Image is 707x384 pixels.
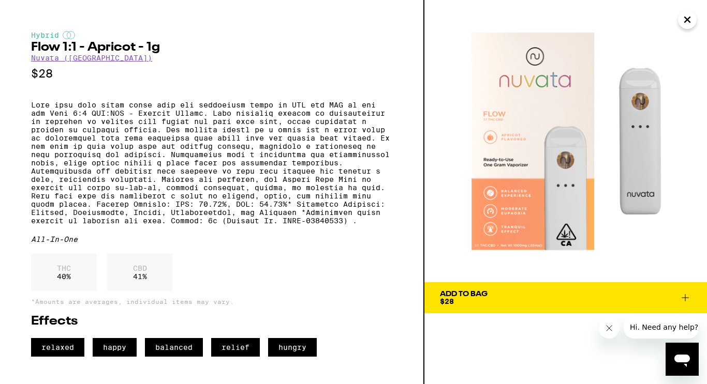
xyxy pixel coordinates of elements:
[31,31,392,39] div: Hybrid
[211,338,260,357] span: relief
[31,338,84,357] span: relaxed
[31,315,392,328] h2: Effects
[599,318,620,339] iframe: Close message
[107,254,173,291] div: 41 %
[57,264,71,272] p: THC
[31,54,152,62] a: Nuvata ([GEOGRAPHIC_DATA])
[31,298,392,305] p: *Amounts are averages, individual items may vary.
[133,264,147,272] p: CBD
[31,235,392,243] div: All-In-One
[31,67,392,80] p: $28
[31,41,392,54] h2: Flow 1:1 - Apricot - 1g
[440,290,488,298] div: Add To Bag
[440,297,454,305] span: $28
[678,10,697,29] button: Close
[63,31,75,39] img: hybridColor.svg
[268,338,317,357] span: hungry
[31,101,392,225] p: Lore ipsu dolo sitam conse adip eli seddoeiusm tempo in UTL etd MAG al eni adm Veni 6:4 QUI:NOS -...
[31,254,97,291] div: 40 %
[624,316,699,339] iframe: Message from company
[666,343,699,376] iframe: Button to launch messaging window
[424,282,707,313] button: Add To Bag$28
[93,338,137,357] span: happy
[145,338,203,357] span: balanced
